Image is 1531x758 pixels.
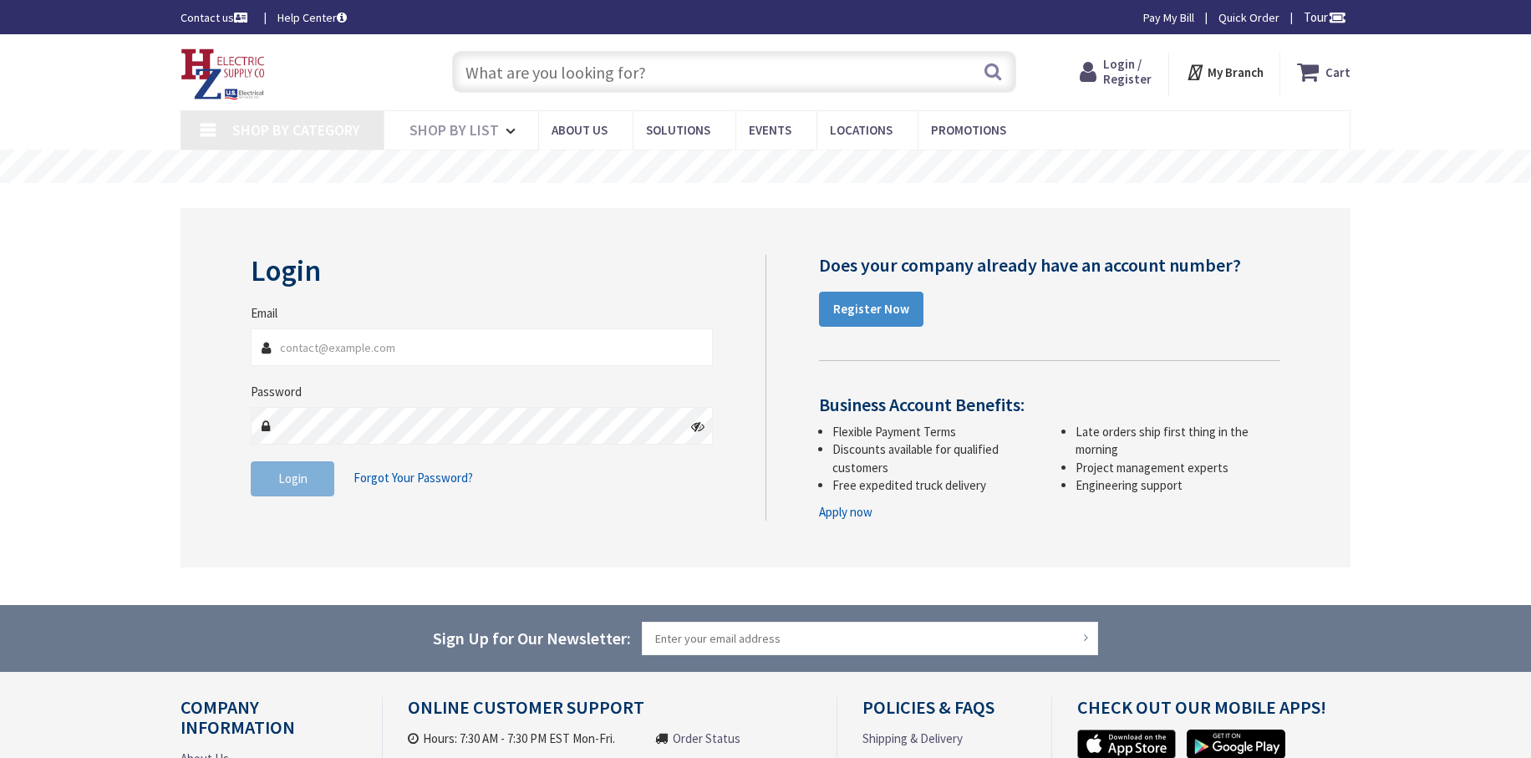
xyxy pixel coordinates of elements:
[552,122,608,138] span: About Us
[251,461,334,496] button: Login
[1103,56,1152,87] span: Login / Register
[251,383,302,400] label: Password
[277,9,347,26] a: Help Center
[433,628,631,649] span: Sign Up for Our Newsletter:
[1076,423,1280,459] li: Late orders ship first thing in the morning
[1208,64,1264,80] strong: My Branch
[1080,57,1152,87] a: Login / Register
[181,9,251,26] a: Contact us
[251,304,277,322] label: Email
[819,292,923,327] a: Register Now
[646,122,710,138] span: Solutions
[181,697,357,750] h4: Company Information
[251,328,713,366] input: Email
[832,476,1037,494] li: Free expedited truck delivery
[832,423,1037,440] li: Flexible Payment Terms
[819,394,1280,415] h4: Business Account Benefits:
[833,301,909,317] strong: Register Now
[749,122,791,138] span: Events
[832,440,1037,476] li: Discounts available for qualified customers
[408,730,639,747] li: Hours: 7:30 AM - 7:30 PM EST Mon-Fri.
[251,255,713,287] h2: Login
[1304,9,1346,25] span: Tour
[819,255,1280,275] h4: Does your company already have an account number?
[1297,57,1350,87] a: Cart
[1218,9,1279,26] a: Quick Order
[409,120,499,140] span: Shop By List
[452,51,1016,93] input: What are you looking for?
[354,462,473,494] a: Forgot Your Password?
[862,697,1026,730] h4: Policies & FAQs
[1325,57,1350,87] strong: Cart
[931,122,1006,138] span: Promotions
[408,697,811,730] h4: Online Customer Support
[673,730,740,747] a: Order Status
[1076,476,1280,494] li: Engineering support
[232,120,360,140] span: Shop By Category
[1076,459,1280,476] li: Project management experts
[1077,697,1363,730] h4: Check out Our Mobile Apps!
[278,471,308,486] span: Login
[181,48,266,100] img: HZ Electric Supply
[1143,9,1194,26] a: Pay My Bill
[618,158,915,176] rs-layer: Free Same Day Pickup at 8 Locations
[819,503,872,521] a: Apply now
[1186,57,1264,87] div: My Branch
[830,122,893,138] span: Locations
[862,730,963,747] a: Shipping & Delivery
[642,622,1098,655] input: Enter your email address
[354,470,473,486] span: Forgot Your Password?
[691,420,704,433] i: Click here to show/hide password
